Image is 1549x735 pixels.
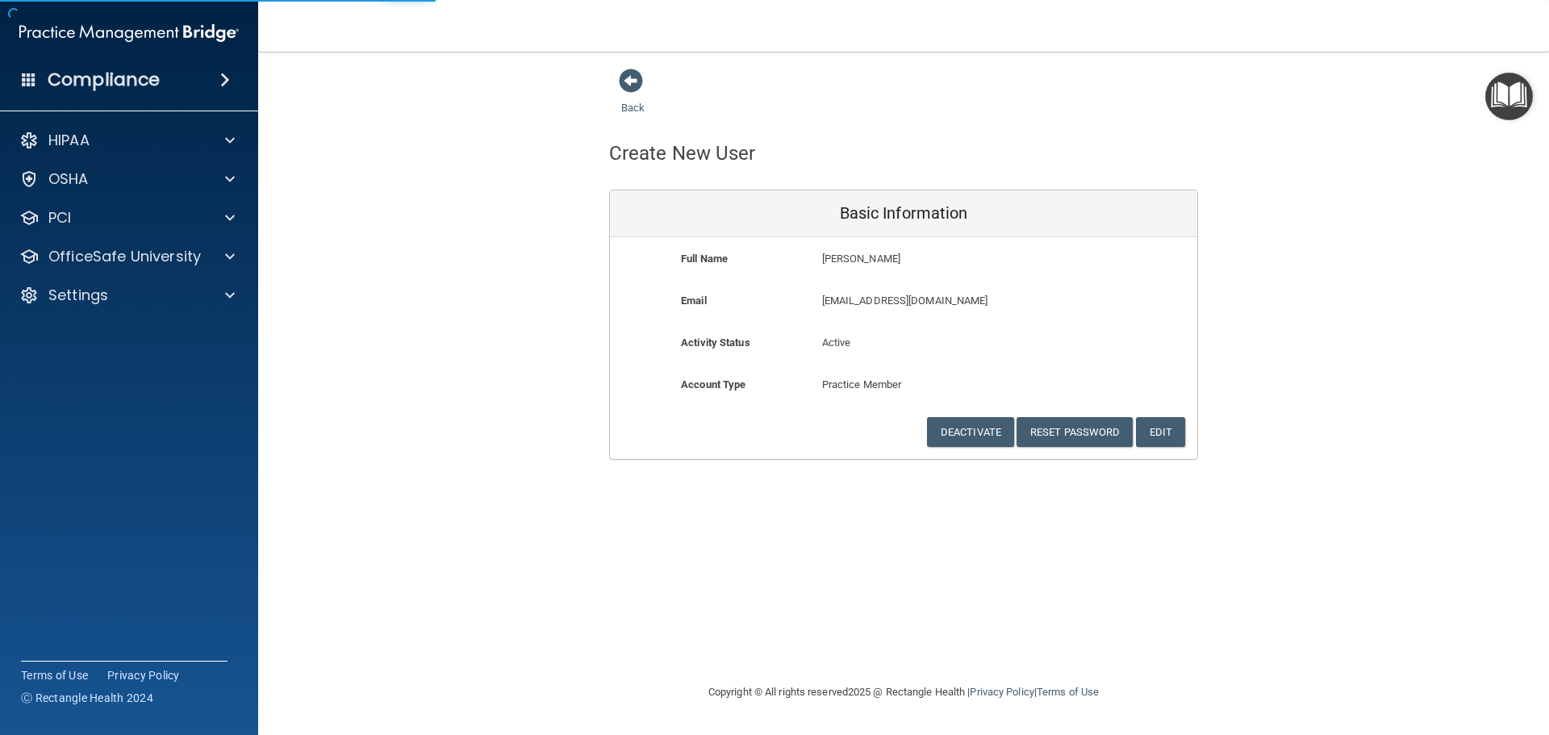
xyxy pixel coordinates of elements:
[48,247,201,266] p: OfficeSafe University
[1485,73,1533,120] button: Open Resource Center
[19,247,235,266] a: OfficeSafe University
[681,378,745,390] b: Account Type
[107,667,180,683] a: Privacy Policy
[927,417,1014,447] button: Deactivate
[609,666,1198,718] div: Copyright © All rights reserved 2025 @ Rectangle Health | |
[21,690,153,706] span: Ⓒ Rectangle Health 2024
[681,294,707,307] b: Email
[19,169,235,189] a: OSHA
[48,169,89,189] p: OSHA
[48,131,90,150] p: HIPAA
[19,131,235,150] a: HIPAA
[19,286,235,305] a: Settings
[21,667,88,683] a: Terms of Use
[609,143,756,164] h4: Create New User
[822,333,986,353] p: Active
[822,249,1079,269] p: [PERSON_NAME]
[822,291,1079,311] p: [EMAIL_ADDRESS][DOMAIN_NAME]
[621,82,645,114] a: Back
[610,190,1197,237] div: Basic Information
[48,286,108,305] p: Settings
[48,69,160,91] h4: Compliance
[1017,417,1133,447] button: Reset Password
[1270,620,1530,685] iframe: Drift Widget Chat Controller
[19,208,235,228] a: PCI
[1136,417,1185,447] button: Edit
[681,253,728,265] b: Full Name
[822,375,986,395] p: Practice Member
[48,208,71,228] p: PCI
[19,17,239,49] img: PMB logo
[681,336,750,349] b: Activity Status
[1037,686,1099,698] a: Terms of Use
[970,686,1033,698] a: Privacy Policy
